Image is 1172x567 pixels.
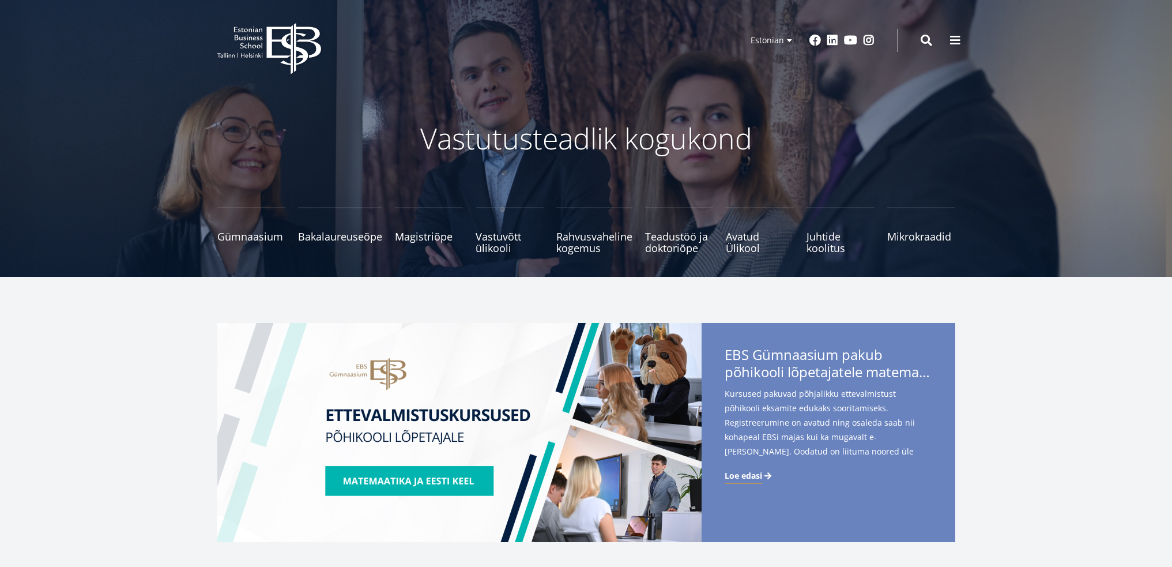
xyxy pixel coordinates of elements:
[556,231,632,254] span: Rahvusvaheline kogemus
[725,363,932,381] span: põhikooli lõpetajatele matemaatika- ja eesti keele kursuseid
[807,231,875,254] span: Juhtide koolitus
[395,208,463,254] a: Magistriõpe
[809,35,821,46] a: Facebook
[476,208,544,254] a: Vastuvõtt ülikooli
[476,231,544,254] span: Vastuvõtt ülikooli
[217,323,702,542] img: EBS Gümnaasiumi ettevalmistuskursused
[645,208,713,254] a: Teadustöö ja doktoriõpe
[807,208,875,254] a: Juhtide koolitus
[217,208,285,254] a: Gümnaasium
[726,231,794,254] span: Avatud Ülikool
[645,231,713,254] span: Teadustöö ja doktoriõpe
[827,35,838,46] a: Linkedin
[844,35,857,46] a: Youtube
[726,208,794,254] a: Avatud Ülikool
[281,121,892,156] p: Vastutusteadlik kogukond
[725,470,774,482] a: Loe edasi
[725,346,932,384] span: EBS Gümnaasium pakub
[395,231,463,242] span: Magistriõpe
[887,231,955,242] span: Mikrokraadid
[725,386,932,477] span: Kursused pakuvad põhjalikku ettevalmistust põhikooli eksamite edukaks sooritamiseks. Registreerum...
[887,208,955,254] a: Mikrokraadid
[298,231,382,242] span: Bakalaureuseõpe
[217,231,285,242] span: Gümnaasium
[863,35,875,46] a: Instagram
[556,208,632,254] a: Rahvusvaheline kogemus
[298,208,382,254] a: Bakalaureuseõpe
[725,470,762,482] span: Loe edasi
